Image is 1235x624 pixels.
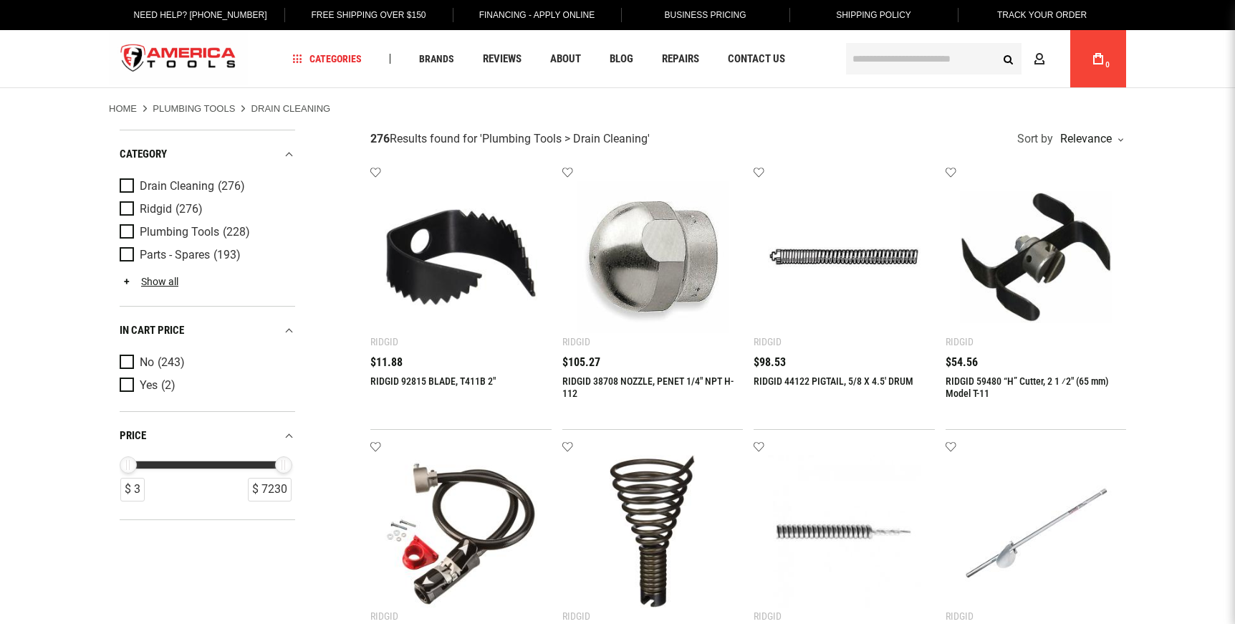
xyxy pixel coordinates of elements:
a: Plumbing Tools [153,102,235,115]
span: (276) [176,203,203,216]
span: Brands [419,54,454,64]
a: Show all [120,276,178,287]
span: Categories [293,54,362,64]
a: Brands [413,49,461,69]
img: America Tools [109,32,248,86]
span: (276) [218,181,245,193]
span: Shipping Policy [836,10,911,20]
span: Sort by [1017,133,1053,145]
div: Ridgid [946,610,974,622]
span: Plumbing Tools > Drain Cleaning [482,132,648,145]
span: Ridgid [140,203,172,216]
a: Drain Cleaning (276) [120,178,292,194]
a: Parts - Spares (193) [120,247,292,263]
span: Blog [610,54,633,64]
div: Ridgid [754,610,782,622]
a: store logo [109,32,248,86]
a: Repairs [655,49,706,69]
a: Categories [287,49,368,69]
span: Plumbing Tools [140,226,219,239]
img: RIDGID 92815 BLADE, T411B 2 [385,181,537,334]
a: Ridgid (276) [120,201,292,217]
a: Yes (2) [120,378,292,393]
div: Ridgid [370,336,398,347]
span: Yes [140,379,158,392]
a: 0 [1085,30,1112,87]
a: RIDGID 44122 PIGTAIL, 5/8 X 4.5' DRUM [754,375,913,387]
img: RIDGID 44122 PIGTAIL, 5/8 X 4.5' DRUM [768,181,921,334]
div: Ridgid [562,336,590,347]
div: $ 7230 [248,478,292,501]
span: Repairs [662,54,699,64]
img: RIDGID 26558 AUTOFEED ASSEMBLY & GUIDE HOSE FOR K-40 INCLUDES MOUNTING BRACKET [385,455,537,608]
div: price [120,426,295,446]
a: Blog [603,49,640,69]
button: Search [994,45,1022,72]
div: category [120,145,295,164]
div: Ridgid [370,610,398,622]
span: (2) [161,380,176,392]
div: Results found for ' ' [370,132,650,147]
img: RIDGID 59440 SPOON, TRAP A4 [960,455,1113,608]
div: Ridgid [946,336,974,347]
div: In cart price [120,321,295,340]
div: Relevance [1057,133,1123,145]
a: No (243) [120,355,292,370]
strong: Drain Cleaning [251,103,331,114]
img: RIDGID 61790 HEAVY-DUTY FUNNEL AUGER [577,455,729,608]
a: Home [109,102,137,115]
span: $105.27 [562,357,600,368]
span: (243) [158,357,185,369]
span: No [140,356,154,369]
span: (193) [213,249,241,261]
a: Plumbing Tools (228) [120,224,292,240]
a: RIDGID 59480 “H” Cutter, 2 1 ⁄2" (65 mm) Model T-11 [946,375,1109,399]
a: RIDGID 92815 BLADE, T411B 2" [370,375,496,387]
span: $54.56 [946,357,978,368]
span: 0 [1105,61,1110,69]
div: Ridgid [562,610,590,622]
img: RIDGID 43647 CABLE, C24 [768,455,921,608]
span: (228) [223,226,250,239]
span: Reviews [483,54,522,64]
a: Contact Us [721,49,792,69]
span: Contact Us [728,54,785,64]
a: Reviews [476,49,528,69]
a: About [544,49,587,69]
span: $98.53 [754,357,786,368]
div: Ridgid [754,336,782,347]
span: $11.88 [370,357,403,368]
img: RIDGID 59480 “H” Cutter, 2 1 ⁄2 [960,181,1113,334]
span: Drain Cleaning [140,180,214,193]
span: Parts - Spares [140,249,210,261]
img: RIDGID 38708 NOZZLE, PENET 1/4 [577,181,729,334]
strong: 276 [370,132,390,145]
div: $ 3 [120,478,145,501]
a: RIDGID 38708 NOZZLE, PENET 1/4" NPT H-112 [562,375,734,399]
div: Product Filters [120,130,295,520]
span: About [550,54,581,64]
